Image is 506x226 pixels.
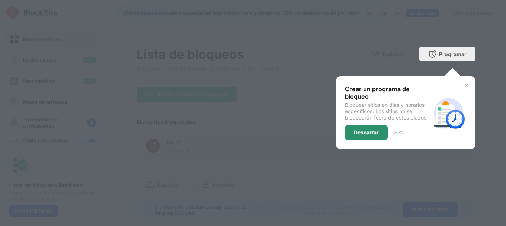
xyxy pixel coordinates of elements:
[395,130,400,136] font: de
[345,85,410,100] font: Crear un programa de bloqueo
[439,51,467,57] font: Programar
[345,102,428,121] font: Bloquear sitios en días y horarios específicos. Los sitios no se bloquearán fuera de estos plazos.
[392,130,395,136] font: 3
[464,82,470,88] img: x-button.svg
[400,130,403,136] font: 3
[431,95,467,131] img: schedule.svg
[354,129,379,136] font: Descartar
